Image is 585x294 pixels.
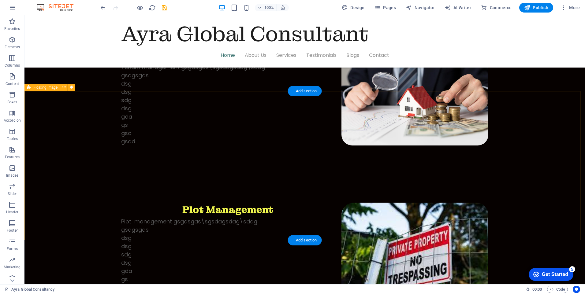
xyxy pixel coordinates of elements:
[519,3,553,13] button: Publish
[550,286,565,293] span: Code
[339,3,367,13] div: Design (Ctrl+Alt+Y)
[526,286,542,293] h6: Session time
[339,3,367,13] button: Design
[5,63,20,68] p: Columns
[8,191,17,196] p: Slider
[524,5,548,11] span: Publish
[264,4,274,11] h6: 100%
[7,100,17,105] p: Boxes
[255,4,277,11] button: 100%
[35,4,81,11] img: Editor Logo
[6,173,19,178] p: Images
[45,1,51,7] div: 5
[161,4,168,11] button: save
[5,286,54,293] a: Click to cancel selection. Double-click to open Pages
[372,3,398,13] button: Pages
[342,5,365,11] span: Design
[4,265,20,270] p: Marketing
[403,3,437,13] button: Navigator
[18,7,44,12] div: Get Started
[33,86,58,89] span: Floating Image
[288,86,322,96] div: + Add section
[7,228,18,233] p: Footer
[7,136,18,141] p: Tables
[374,5,396,11] span: Pages
[445,5,471,11] span: AI Writer
[136,4,143,11] button: Click here to leave preview mode and continue editing
[161,4,168,11] i: Save (Ctrl+S)
[442,3,474,13] button: AI Writer
[558,3,582,13] button: More
[547,286,568,293] button: Code
[573,286,580,293] button: Usercentrics
[479,3,514,13] button: Commerce
[561,5,580,11] span: More
[481,5,512,11] span: Commerce
[7,246,18,251] p: Forms
[6,210,18,215] p: Header
[5,155,20,160] p: Features
[280,5,285,10] i: On resize automatically adjust zoom level to fit chosen device.
[4,26,20,31] p: Favorites
[149,4,156,11] i: Reload page
[5,3,50,16] div: Get Started 5 items remaining, 0% complete
[5,45,20,50] p: Elements
[148,4,156,11] button: reload
[532,286,542,293] span: 00 00
[6,81,19,86] p: Content
[4,118,21,123] p: Accordion
[406,5,435,11] span: Navigator
[99,4,107,11] button: undo
[288,235,322,245] div: + Add section
[100,4,107,11] i: Undo: Change round corners (Ctrl+Z)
